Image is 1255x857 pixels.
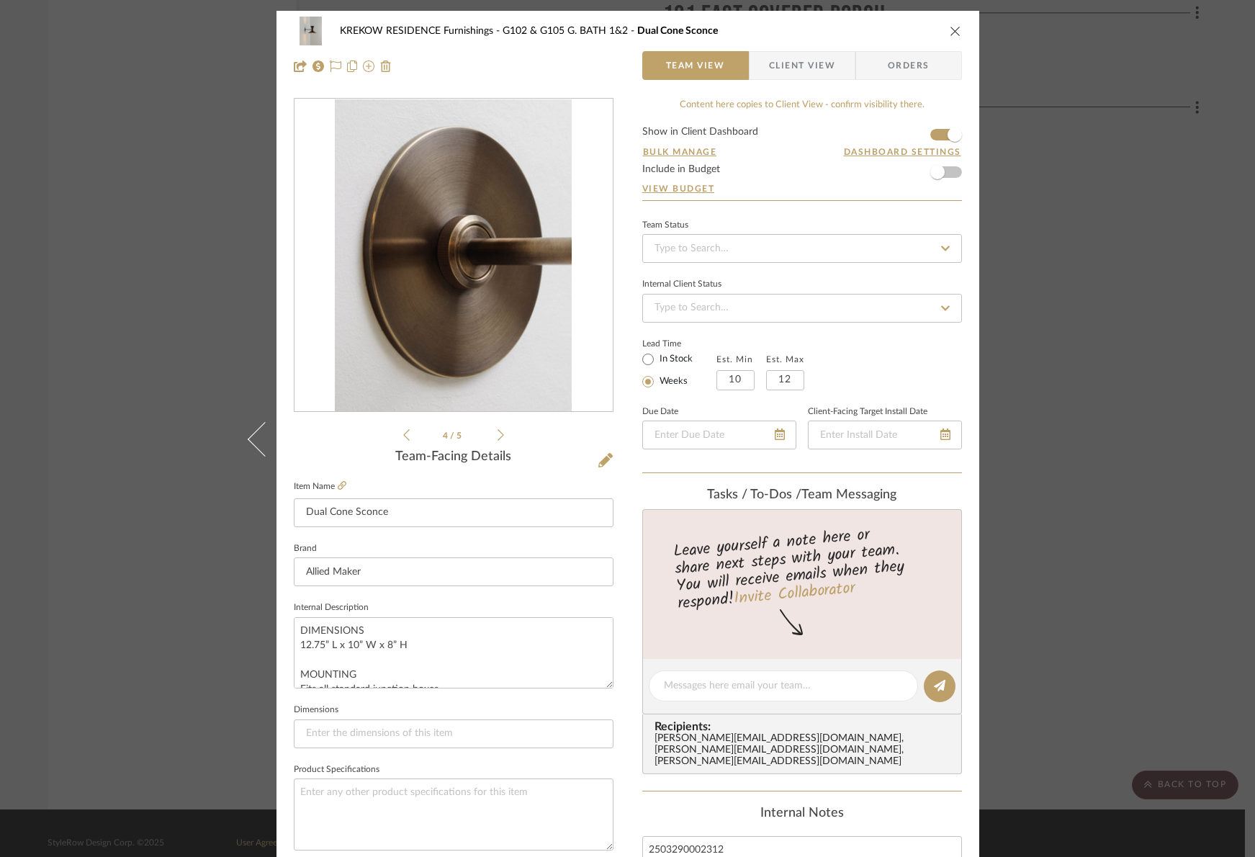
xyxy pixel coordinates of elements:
button: Dashboard Settings [843,145,962,158]
label: Est. Max [766,354,804,364]
span: G102 & G105 G. BATH 1&2 [503,26,637,36]
input: Enter Due Date [642,421,796,449]
label: Item Name [294,480,346,493]
label: Est. Min [716,354,753,364]
input: Enter Item Name [294,498,613,527]
div: [PERSON_NAME][EMAIL_ADDRESS][DOMAIN_NAME] , [PERSON_NAME][EMAIL_ADDRESS][DOMAIN_NAME] , [PERSON_N... [655,733,955,768]
button: close [949,24,962,37]
button: Bulk Manage [642,145,718,158]
input: Enter the dimensions of this item [294,719,613,748]
input: Enter Install Date [808,421,962,449]
div: 3 [294,99,613,412]
span: Client View [769,51,835,80]
input: Type to Search… [642,294,962,323]
img: b27a1c61-0834-494a-a1a8-717ae9285fa8_48x40.jpg [294,17,328,45]
img: a0d4299e-b71f-413f-8934-2dd8b6d37f31_436x436.jpg [335,99,572,412]
div: Leave yourself a note here or share next steps with your team. You will receive emails when they ... [640,519,963,616]
div: Internal Notes [642,806,962,822]
input: Enter Brand [294,557,613,586]
span: Tasks / To-Dos / [707,488,801,501]
span: Dual Cone Sconce [637,26,718,36]
span: 4 [443,431,450,440]
input: Type to Search… [642,234,962,263]
label: Product Specifications [294,766,379,773]
span: Orders [872,51,945,80]
div: Team Status [642,222,688,229]
label: Brand [294,545,317,552]
a: Invite Collaborator [732,576,855,612]
div: Internal Client Status [642,281,721,288]
label: Weeks [657,375,688,388]
span: KREKOW RESIDENCE Furnishings [340,26,503,36]
span: Recipients: [655,720,955,733]
span: 5 [456,431,464,440]
label: Due Date [642,408,678,416]
div: team Messaging [642,488,962,503]
span: / [450,431,456,440]
label: Client-Facing Target Install Date [808,408,927,416]
img: Remove from project [380,60,392,72]
label: In Stock [657,353,693,366]
label: Internal Description [294,604,369,611]
div: Content here copies to Client View - confirm visibility there. [642,98,962,112]
label: Dimensions [294,706,338,714]
a: View Budget [642,183,962,194]
span: Team View [666,51,725,80]
div: Team-Facing Details [294,449,613,465]
label: Lead Time [642,337,716,350]
mat-radio-group: Select item type [642,350,716,390]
